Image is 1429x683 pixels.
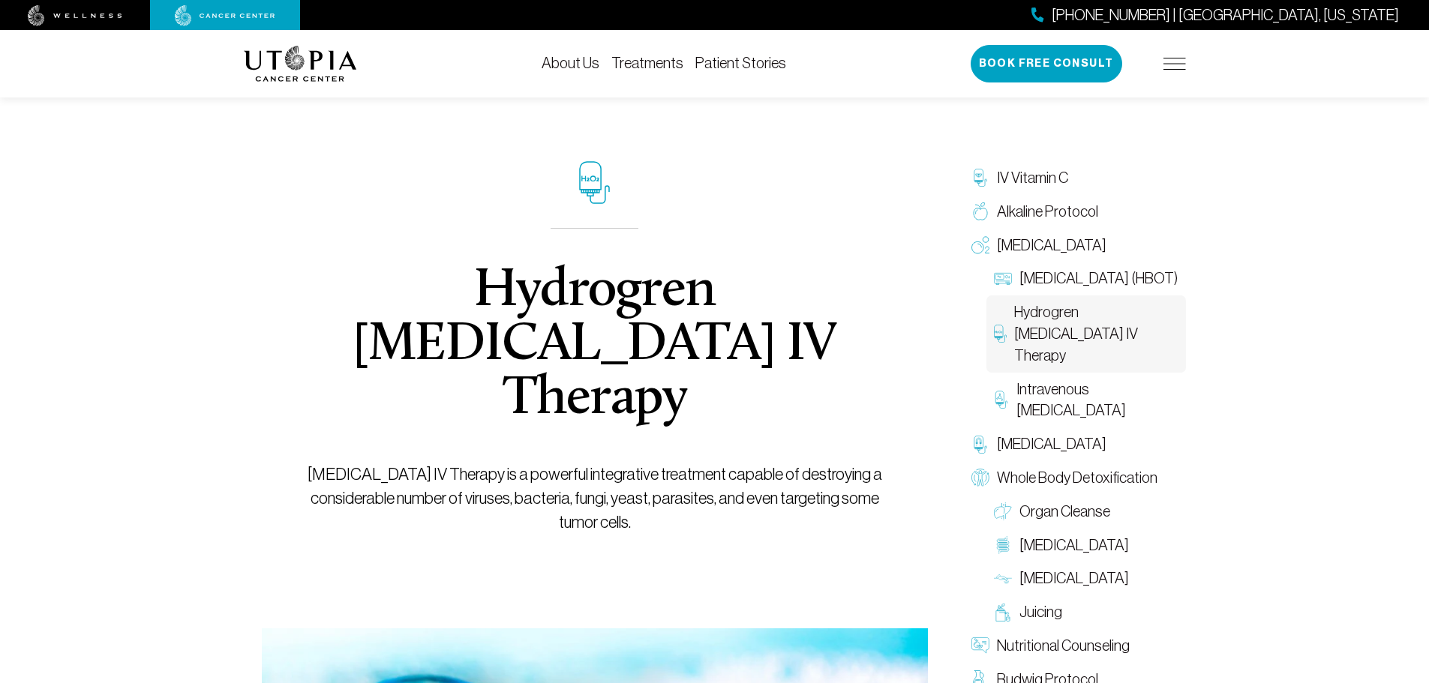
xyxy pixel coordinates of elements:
[1019,535,1129,556] span: [MEDICAL_DATA]
[579,161,610,204] img: icon
[994,270,1012,288] img: Hyperbaric Oxygen Therapy (HBOT)
[964,229,1186,262] a: [MEDICAL_DATA]
[1031,4,1399,26] a: [PHONE_NUMBER] | [GEOGRAPHIC_DATA], [US_STATE]
[296,265,893,427] h1: Hydrogren [MEDICAL_DATA] IV Therapy
[986,529,1186,562] a: [MEDICAL_DATA]
[986,295,1186,372] a: Hydrogren [MEDICAL_DATA] IV Therapy
[1019,501,1110,523] span: Organ Cleanse
[1014,301,1178,366] span: Hydrogren [MEDICAL_DATA] IV Therapy
[997,235,1106,256] span: [MEDICAL_DATA]
[1016,379,1178,422] span: Intravenous [MEDICAL_DATA]
[971,202,989,220] img: Alkaline Protocol
[986,595,1186,629] a: Juicing
[695,55,786,71] a: Patient Stories
[986,373,1186,428] a: Intravenous [MEDICAL_DATA]
[964,161,1186,195] a: IV Vitamin C
[994,570,1012,588] img: Lymphatic Massage
[971,236,989,254] img: Oxygen Therapy
[964,461,1186,495] a: Whole Body Detoxification
[994,391,1010,409] img: Intravenous Ozone Therapy
[964,195,1186,229] a: Alkaline Protocol
[997,467,1157,489] span: Whole Body Detoxification
[994,325,1007,343] img: Hydrogren Peroxide IV Therapy
[28,5,122,26] img: wellness
[1052,4,1399,26] span: [PHONE_NUMBER] | [GEOGRAPHIC_DATA], [US_STATE]
[1163,58,1186,70] img: icon-hamburger
[1019,568,1129,589] span: [MEDICAL_DATA]
[175,5,275,26] img: cancer center
[997,167,1068,189] span: IV Vitamin C
[994,536,1012,554] img: Colon Therapy
[296,463,893,535] p: [MEDICAL_DATA] IV Therapy is a powerful integrative treatment capable of destroying a considerabl...
[986,562,1186,595] a: [MEDICAL_DATA]
[997,433,1106,455] span: [MEDICAL_DATA]
[611,55,683,71] a: Treatments
[986,495,1186,529] a: Organ Cleanse
[994,604,1012,622] img: Juicing
[971,637,989,655] img: Nutritional Counseling
[971,436,989,454] img: Chelation Therapy
[964,629,1186,663] a: Nutritional Counseling
[971,469,989,487] img: Whole Body Detoxification
[542,55,599,71] a: About Us
[971,169,989,187] img: IV Vitamin C
[997,201,1098,223] span: Alkaline Protocol
[994,502,1012,520] img: Organ Cleanse
[1019,268,1178,289] span: [MEDICAL_DATA] (HBOT)
[997,635,1130,657] span: Nutritional Counseling
[986,262,1186,295] a: [MEDICAL_DATA] (HBOT)
[244,46,357,82] img: logo
[964,427,1186,461] a: [MEDICAL_DATA]
[1019,601,1062,623] span: Juicing
[971,45,1122,82] button: Book Free Consult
